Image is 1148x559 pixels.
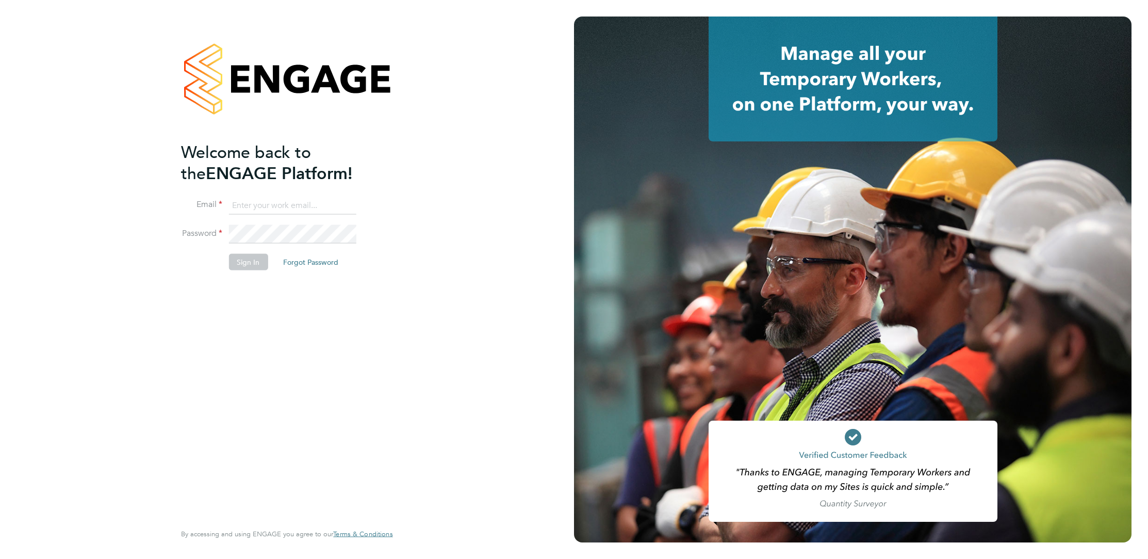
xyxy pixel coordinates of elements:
[181,199,222,210] label: Email
[228,196,356,215] input: Enter your work email...
[228,254,268,270] button: Sign In
[181,228,222,239] label: Password
[181,141,382,184] h2: ENGAGE Platform!
[181,530,392,538] span: By accessing and using ENGAGE you agree to our
[275,254,347,270] button: Forgot Password
[181,142,311,183] span: Welcome back to the
[333,530,392,538] a: Terms & Conditions
[333,530,392,538] span: Terms & Conditions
